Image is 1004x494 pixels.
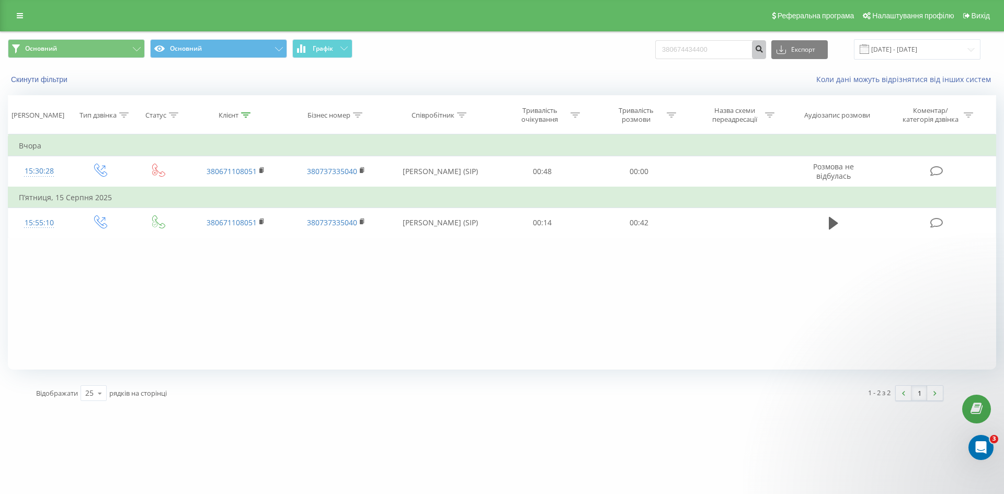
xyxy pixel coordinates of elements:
[19,213,60,233] div: 15:55:10
[813,162,854,181] span: Розмова не відбулась
[590,208,687,238] td: 00:42
[19,161,60,181] div: 15:30:28
[307,166,357,176] a: 380737335040
[150,39,287,58] button: Основний
[8,135,996,156] td: Вчора
[872,12,954,20] span: Налаштування профілю
[25,44,57,53] span: Основний
[608,106,664,124] div: Тривалість розмови
[207,166,257,176] a: 380671108051
[778,12,854,20] span: Реферальна програма
[8,75,73,84] button: Скинути фільтри
[655,40,766,59] input: Пошук за номером
[968,435,994,460] iframe: Intercom live chat
[313,45,333,52] span: Графік
[207,217,257,227] a: 380671108051
[911,386,927,400] a: 1
[771,40,828,59] button: Експорт
[79,111,117,120] div: Тип дзвінка
[8,187,996,208] td: П’ятниця, 15 Серпня 2025
[386,156,494,187] td: [PERSON_NAME] (SIP)
[36,388,78,398] span: Відображати
[706,106,762,124] div: Назва схеми переадресації
[386,208,494,238] td: [PERSON_NAME] (SIP)
[292,39,352,58] button: Графік
[512,106,568,124] div: Тривалість очікування
[145,111,166,120] div: Статус
[307,217,357,227] a: 380737335040
[972,12,990,20] span: Вихід
[868,387,891,398] div: 1 - 2 з 2
[412,111,454,120] div: Співробітник
[590,156,687,187] td: 00:00
[494,208,590,238] td: 00:14
[816,74,996,84] a: Коли дані можуть відрізнятися вiд інших систем
[804,111,870,120] div: Аудіозапис розмови
[494,156,590,187] td: 00:48
[8,39,145,58] button: Основний
[219,111,238,120] div: Клієнт
[900,106,961,124] div: Коментар/категорія дзвінка
[85,388,94,398] div: 25
[307,111,350,120] div: Бізнес номер
[109,388,167,398] span: рядків на сторінці
[990,435,998,443] span: 3
[12,111,64,120] div: [PERSON_NAME]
